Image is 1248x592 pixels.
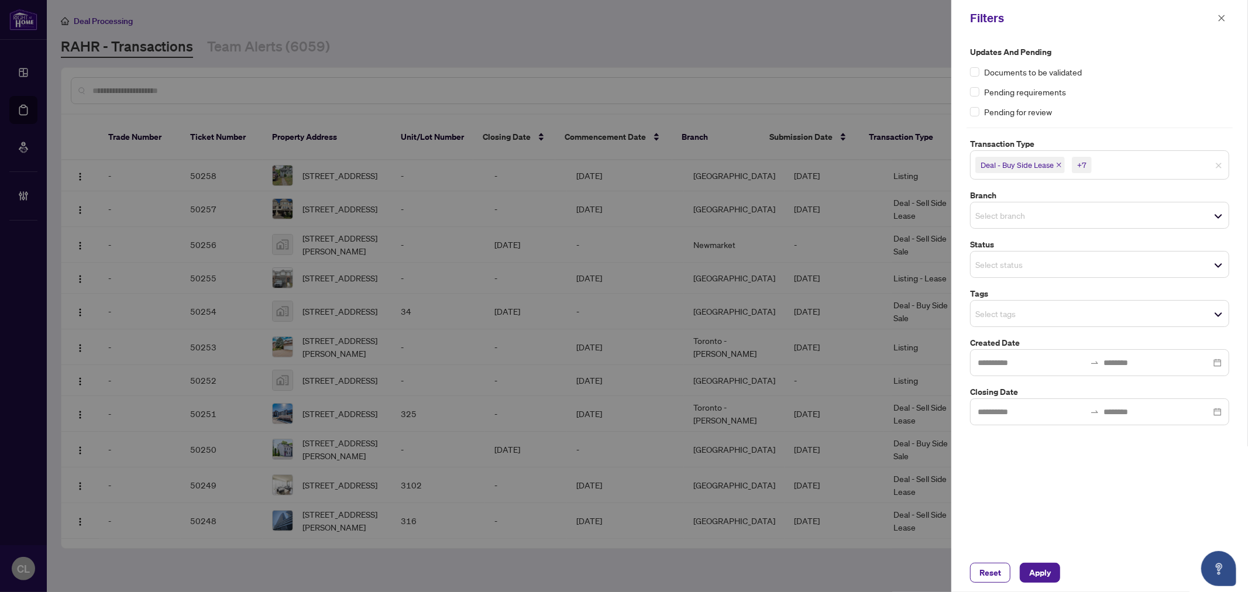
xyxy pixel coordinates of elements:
[984,66,1082,78] span: Documents to be validated
[1077,159,1087,171] div: +7
[970,287,1229,300] label: Tags
[1029,563,1051,582] span: Apply
[970,336,1229,349] label: Created Date
[984,105,1052,118] span: Pending for review
[1090,407,1099,417] span: to
[1218,14,1226,22] span: close
[970,137,1229,150] label: Transaction Type
[970,563,1010,583] button: Reset
[975,157,1065,173] span: Deal - Buy Side Lease
[1090,358,1099,367] span: to
[970,386,1229,398] label: Closing Date
[970,46,1229,58] label: Updates and Pending
[1090,407,1099,417] span: swap-right
[984,85,1066,98] span: Pending requirements
[1056,162,1062,168] span: close
[981,159,1054,171] span: Deal - Buy Side Lease
[979,563,1001,582] span: Reset
[970,189,1229,202] label: Branch
[1020,563,1060,583] button: Apply
[1201,551,1236,586] button: Open asap
[970,9,1214,27] div: Filters
[970,238,1229,251] label: Status
[1215,162,1222,169] span: close
[1090,358,1099,367] span: swap-right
